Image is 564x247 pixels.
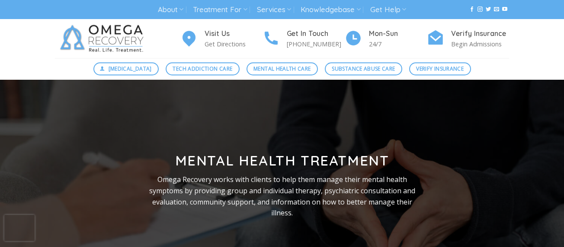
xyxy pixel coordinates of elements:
[109,65,152,73] span: [MEDICAL_DATA]
[263,28,345,49] a: Get In Touch [PHONE_NUMBER]
[166,62,240,75] a: Tech Addiction Care
[502,6,507,13] a: Follow on YouTube
[93,62,159,75] a: [MEDICAL_DATA]
[409,62,471,75] a: Verify Insurance
[287,28,345,39] h4: Get In Touch
[477,6,483,13] a: Follow on Instagram
[469,6,474,13] a: Follow on Facebook
[369,28,427,39] h4: Mon-Sun
[205,39,263,49] p: Get Directions
[253,65,311,73] span: Mental Health Care
[193,2,247,18] a: Treatment For
[205,28,263,39] h4: Visit Us
[142,174,422,218] p: Omega Recovery works with clients to help them manage their mental health symptoms by providing g...
[4,215,35,241] iframe: reCAPTCHA
[427,28,509,49] a: Verify Insurance Begin Admissions
[257,2,291,18] a: Services
[55,19,152,58] img: Omega Recovery
[416,65,464,73] span: Verify Insurance
[301,2,360,18] a: Knowledgebase
[325,62,402,75] a: Substance Abuse Care
[158,2,183,18] a: About
[173,65,232,73] span: Tech Addiction Care
[370,2,406,18] a: Get Help
[451,28,509,39] h4: Verify Insurance
[494,6,499,13] a: Send us an email
[451,39,509,49] p: Begin Admissions
[369,39,427,49] p: 24/7
[180,28,263,49] a: Visit Us Get Directions
[175,152,389,169] strong: Mental Health Treatment
[486,6,491,13] a: Follow on Twitter
[332,65,395,73] span: Substance Abuse Care
[247,62,318,75] a: Mental Health Care
[287,39,345,49] p: [PHONE_NUMBER]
